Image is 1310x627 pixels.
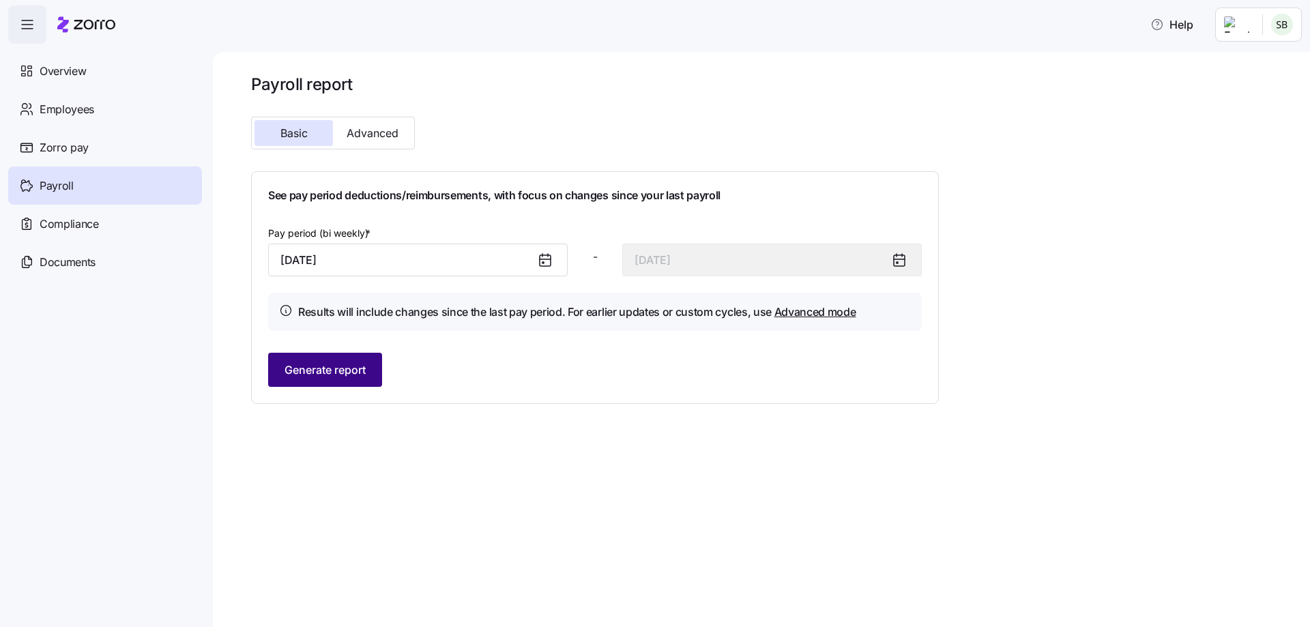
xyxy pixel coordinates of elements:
[1139,11,1204,38] button: Help
[268,188,922,203] h1: See pay period deductions/reimbursements, with focus on changes since your last payroll
[774,305,856,319] a: Advanced mode
[8,90,202,128] a: Employees
[268,353,382,387] button: Generate report
[40,216,99,233] span: Compliance
[8,52,202,90] a: Overview
[8,128,202,166] a: Zorro pay
[251,74,939,95] h1: Payroll report
[40,254,96,271] span: Documents
[40,139,89,156] span: Zorro pay
[8,243,202,281] a: Documents
[40,63,86,80] span: Overview
[268,244,568,276] input: Start date
[8,205,202,243] a: Compliance
[622,244,922,276] input: End date
[1271,14,1293,35] img: c0a881579048e91e3eeafc336833c0e2
[40,177,74,194] span: Payroll
[1150,16,1193,33] span: Help
[1224,16,1251,33] img: Employer logo
[347,128,398,138] span: Advanced
[285,362,366,378] span: Generate report
[593,248,598,265] span: -
[268,226,373,241] label: Pay period (bi weekly)
[40,101,94,118] span: Employees
[8,166,202,205] a: Payroll
[298,304,856,321] h4: Results will include changes since the last pay period. For earlier updates or custom cycles, use
[280,128,308,138] span: Basic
